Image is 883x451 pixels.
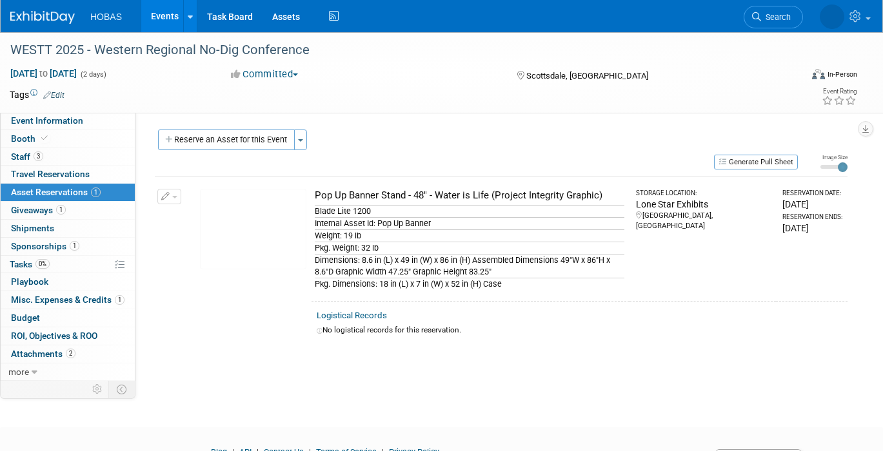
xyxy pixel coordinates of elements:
[6,39,785,62] div: WESTT 2025 - Western Regional No-Dig Conference
[91,187,101,197] span: 1
[200,189,306,269] img: View Images
[11,115,83,126] span: Event Information
[11,151,43,162] span: Staff
[115,295,124,305] span: 1
[11,187,101,197] span: Asset Reservations
[226,68,303,81] button: Committed
[315,254,624,278] div: Dimensions: 8.6 in (L) x 49 in (W) x 86 in (H) Assembled Dimensions 49"W x 86"H x 8.6"D Graphic W...
[79,70,106,79] span: (2 days)
[10,68,77,79] span: [DATE] [DATE]
[10,88,64,101] td: Tags
[11,331,97,341] span: ROI, Objectives & ROO
[761,12,791,22] span: Search
[37,68,50,79] span: to
[11,312,40,323] span: Budget
[732,67,857,86] div: Event Format
[10,259,50,269] span: Tasks
[1,309,135,327] a: Budget
[8,367,29,377] span: more
[1,238,135,255] a: Sponsorships1
[820,5,844,29] img: Lia Chowdhury
[1,291,135,309] a: Misc. Expenses & Credits1
[56,205,66,215] span: 1
[1,184,135,201] a: Asset Reservations1
[827,70,857,79] div: In-Person
[315,278,624,290] div: Pkg. Dimensions: 18 in (L) x 7 in (W) x 52 in (H) Case
[158,130,295,150] button: Reserve an Asset for this Event
[11,169,90,179] span: Travel Reservations
[315,205,624,217] div: Blade Lite 1200
[526,71,648,81] span: Scottsdale, [GEOGRAPHIC_DATA]
[782,189,842,198] div: Reservation Date:
[70,241,79,251] span: 1
[714,155,798,169] button: Generate Pull Sheet
[35,259,50,269] span: 0%
[1,202,135,219] a: Giveaways1
[10,11,75,24] img: ExhibitDay
[90,12,122,22] span: HOBAS
[1,273,135,291] a: Playbook
[1,327,135,345] a: ROI, Objectives & ROO
[636,211,771,231] div: [GEOGRAPHIC_DATA], [GEOGRAPHIC_DATA]
[1,256,135,273] a: Tasks0%
[782,222,842,235] div: [DATE]
[11,133,50,144] span: Booth
[1,345,135,363] a: Attachments2
[1,130,135,148] a: Booth
[1,166,135,183] a: Travel Reservations
[636,198,771,211] div: Lone Star Exhibits
[1,112,135,130] a: Event Information
[41,135,48,142] i: Booth reservation complete
[812,69,825,79] img: Format-Inperson.png
[782,198,842,211] div: [DATE]
[744,6,803,28] a: Search
[66,349,75,358] span: 2
[315,189,624,202] div: Pop Up Banner Stand - 48" - Water is Life (Project Integrity Graphic)
[109,381,135,398] td: Toggle Event Tabs
[820,153,848,161] div: Image Size
[86,381,109,398] td: Personalize Event Tab Strip
[11,294,124,305] span: Misc. Expenses & Credits
[782,213,842,222] div: Reservation Ends:
[315,229,624,242] div: Weight: 19 lb
[822,88,857,95] div: Event Rating
[11,276,48,287] span: Playbook
[315,217,624,229] div: Internal Asset Id: Pop Up Banner
[317,311,387,320] a: Logistical Records
[636,189,771,198] div: Storage Location:
[315,242,624,254] div: Pkg. Weight: 32 lb
[11,241,79,251] span: Sponsorships
[11,223,54,233] span: Shipments
[34,151,43,161] span: 3
[11,349,75,359] span: Attachments
[1,363,135,381] a: more
[1,220,135,237] a: Shipments
[317,325,842,336] div: No logistical records for this reservation.
[1,148,135,166] a: Staff3
[11,205,66,215] span: Giveaways
[43,91,64,100] a: Edit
